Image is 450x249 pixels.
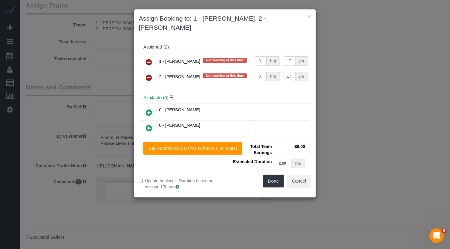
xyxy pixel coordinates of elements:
button: Set Duration to 2.00 hrs (2 hours 0 minutes) [143,142,242,155]
button: Cancel [287,175,311,187]
input: Update booking's Duration based on assigned Teams [139,179,143,183]
span: Estimated Duration [233,159,272,164]
span: 5 [442,228,447,233]
span: 0 - [PERSON_NAME] [159,123,200,128]
td: $0.00 [273,142,307,157]
span: 2 - [PERSON_NAME] [159,74,200,79]
span: 0 - [PERSON_NAME] [159,107,200,112]
div: /hr [296,56,308,66]
label: Update booking's Duration based on assigned Teams [139,178,220,190]
span: Not working at this time [203,58,247,63]
span: 1 - [PERSON_NAME] [159,59,200,64]
h3: Assign Booking to: 1 - [PERSON_NAME], 2 - [PERSON_NAME] [139,14,311,32]
button: × [308,13,311,20]
div: Assigned (2) [143,45,307,50]
div: hrs [267,56,280,66]
h4: Available (5) [143,95,307,100]
span: Not working at this time [203,73,247,78]
div: /hr [296,72,308,81]
div: hrs [267,72,280,81]
button: Done [263,175,284,187]
iframe: Intercom live chat [429,228,444,243]
div: hrs [292,159,305,168]
td: Total Team Earnings [230,142,273,157]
